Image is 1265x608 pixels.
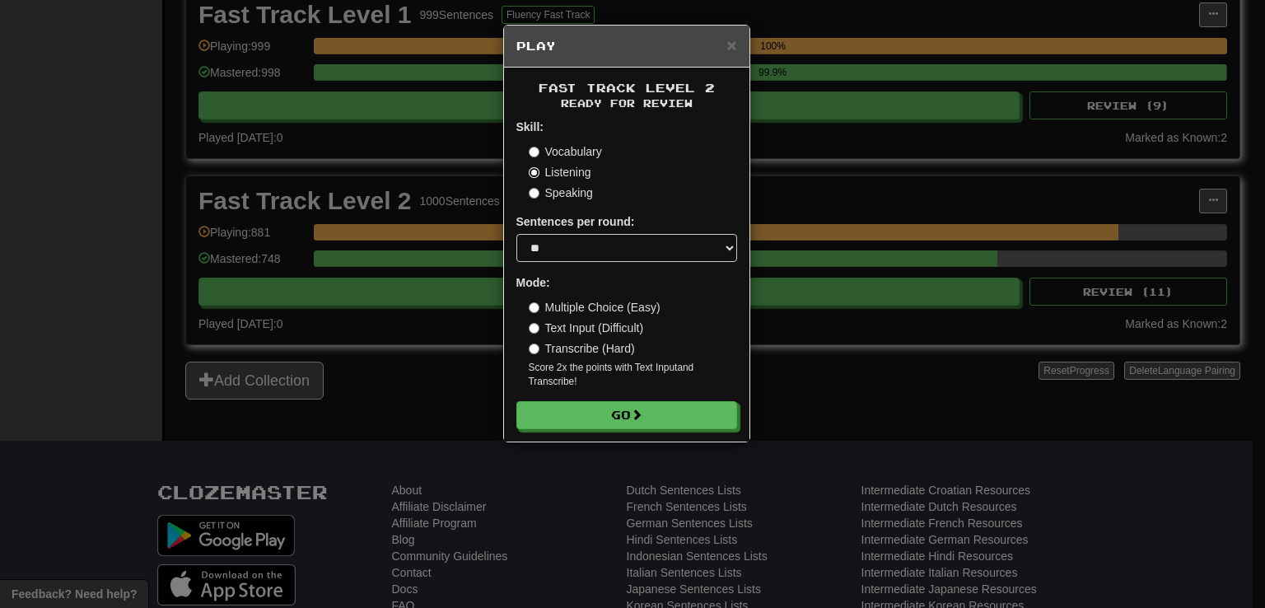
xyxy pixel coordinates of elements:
[516,401,737,429] button: Go
[726,35,736,54] span: ×
[516,120,544,133] strong: Skill:
[529,143,602,160] label: Vocabulary
[516,213,635,230] label: Sentences per round:
[516,96,737,110] small: Ready for Review
[529,323,539,334] input: Text Input (Difficult)
[516,276,550,289] strong: Mode:
[516,38,737,54] h5: Play
[529,320,644,336] label: Text Input (Difficult)
[529,167,539,178] input: Listening
[529,299,661,316] label: Multiple Choice (Easy)
[529,302,539,313] input: Multiple Choice (Easy)
[726,36,736,54] button: Close
[529,147,539,157] input: Vocabulary
[539,81,715,95] span: Fast Track Level 2
[529,340,635,357] label: Transcribe (Hard)
[529,344,539,354] input: Transcribe (Hard)
[529,164,591,180] label: Listening
[529,185,593,201] label: Speaking
[529,361,737,389] small: Score 2x the points with Text Input and Transcribe !
[529,188,539,199] input: Speaking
